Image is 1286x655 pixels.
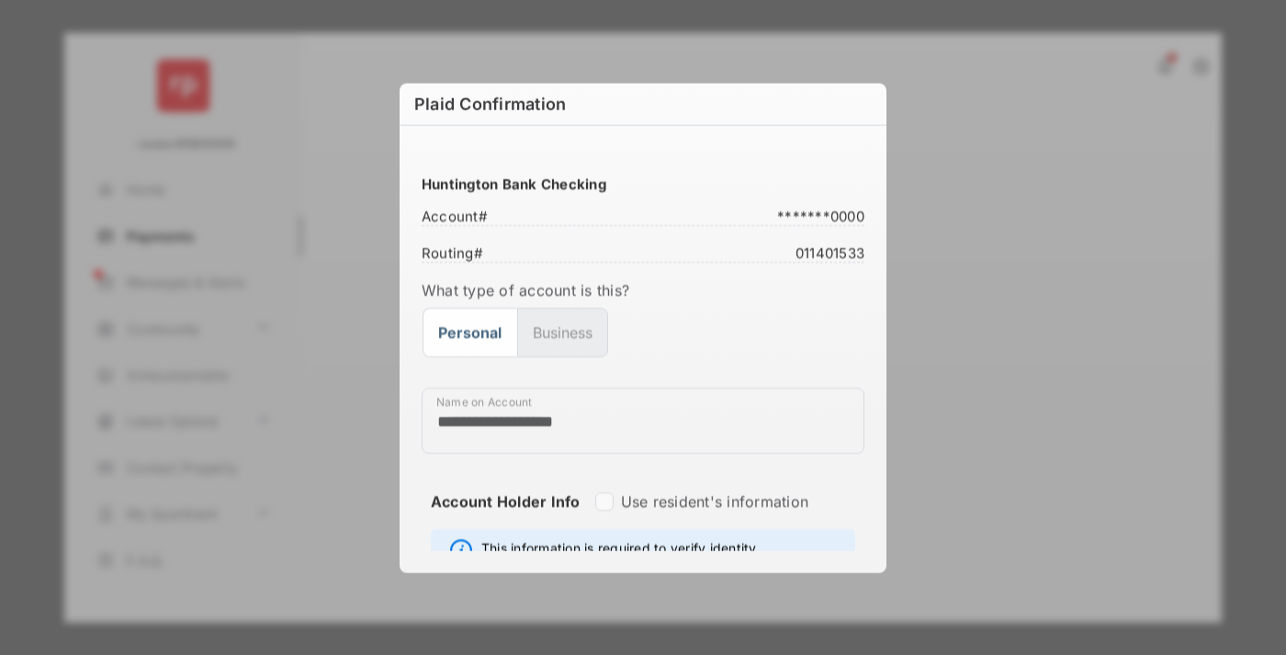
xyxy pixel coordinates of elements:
[422,280,864,299] label: What type of account is this?
[621,491,808,510] label: Use resident's information
[517,308,608,357] button: Business
[422,207,493,220] span: Account #
[431,491,581,543] strong: Account Holder Info
[423,308,517,357] button: Personal
[790,243,864,257] span: 011401533
[481,538,760,560] span: This information is required to verify identity.
[422,175,864,192] h3: Huntington Bank Checking
[400,83,886,125] h6: Plaid Confirmation
[422,243,489,257] span: Routing #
